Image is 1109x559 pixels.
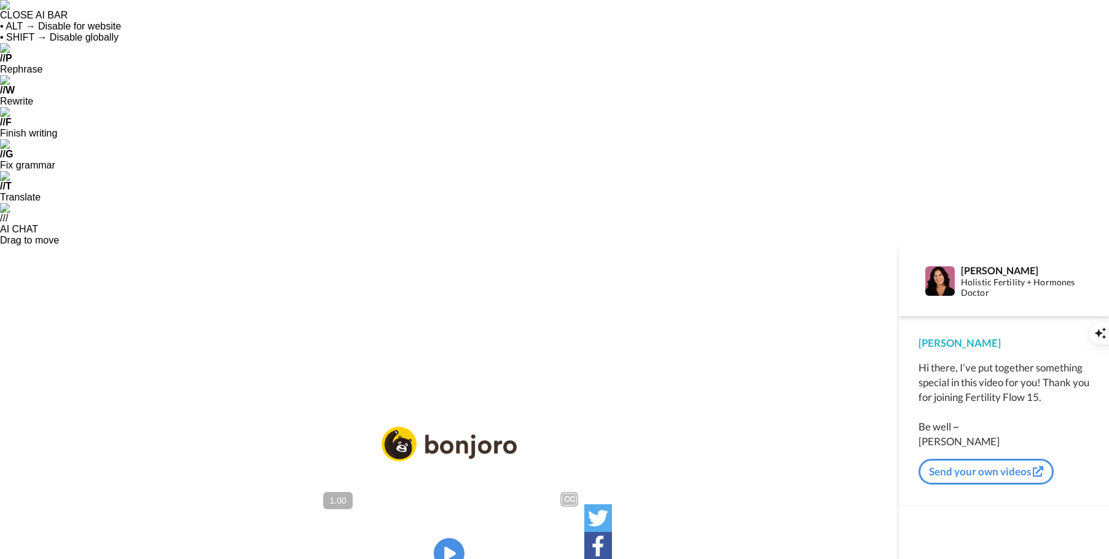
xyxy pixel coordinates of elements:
[961,264,1076,276] div: [PERSON_NAME]
[919,459,1054,485] a: Send your own videos
[562,493,577,505] div: CC
[925,266,955,296] img: Profile Image
[919,336,1089,351] div: [PERSON_NAME]
[919,360,1089,449] div: Hi there, I’ve put together something special in this video for you! Thank you for joining Fertil...
[382,427,517,462] img: logo_full.png
[961,277,1076,298] div: Holistic Fertility + Hormones Doctor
